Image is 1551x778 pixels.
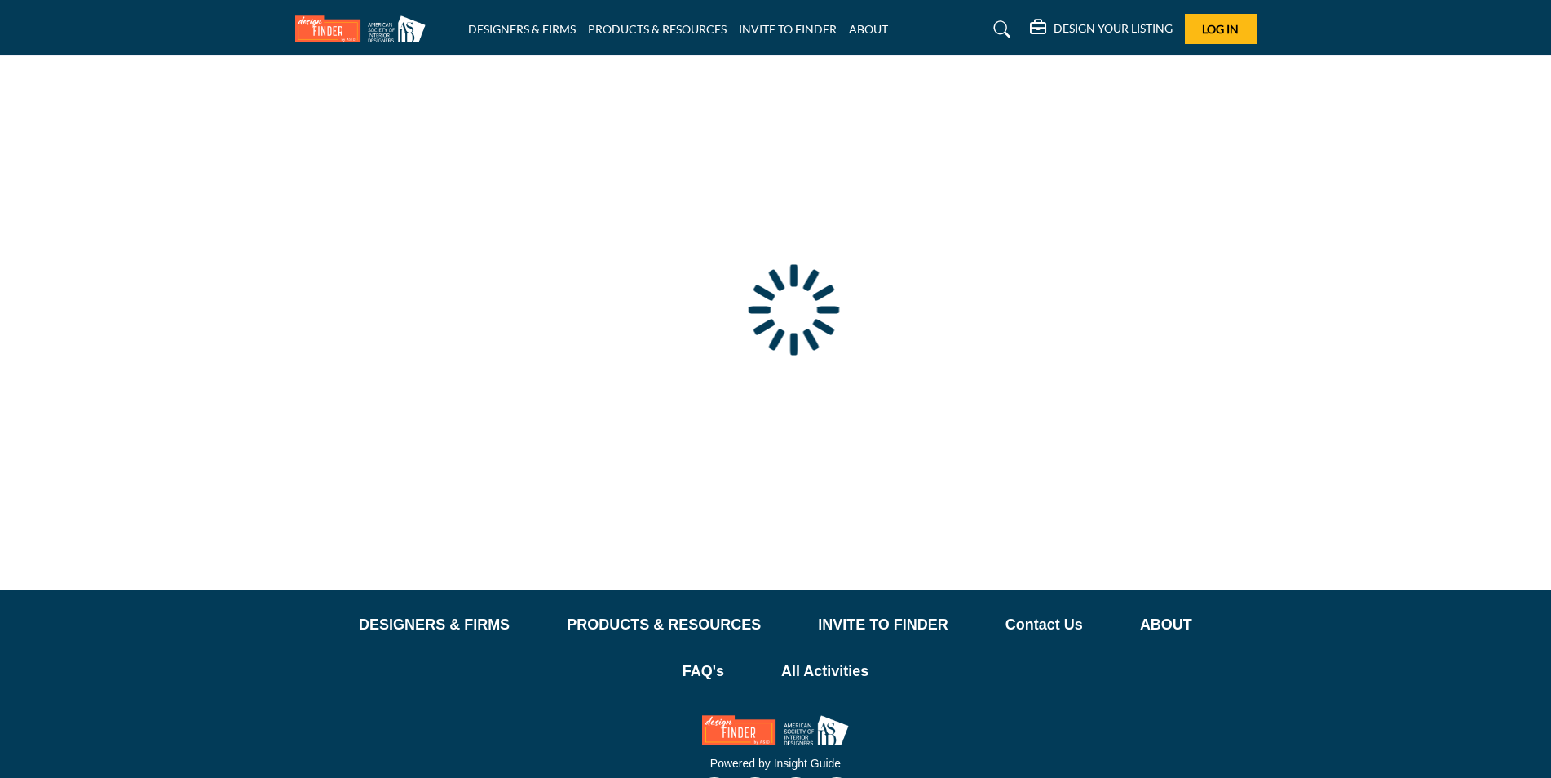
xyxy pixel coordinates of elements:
[781,661,868,683] a: All Activities
[1030,20,1173,39] div: DESIGN YOUR LISTING
[1185,14,1257,44] button: Log In
[1202,22,1239,36] span: Log In
[468,22,576,36] a: DESIGNERS & FIRMS
[978,16,1021,42] a: Search
[818,614,948,636] a: INVITE TO FINDER
[295,15,434,42] img: Site Logo
[739,22,837,36] a: INVITE TO FINDER
[849,22,888,36] a: ABOUT
[1054,21,1173,36] h5: DESIGN YOUR LISTING
[683,661,724,683] a: FAQ's
[1005,614,1083,636] a: Contact Us
[710,757,841,770] a: Powered by Insight Guide
[567,614,761,636] a: PRODUCTS & RESOURCES
[1140,614,1192,636] a: ABOUT
[359,614,510,636] a: DESIGNERS & FIRMS
[588,22,727,36] a: PRODUCTS & RESOURCES
[702,715,849,745] img: No Site Logo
